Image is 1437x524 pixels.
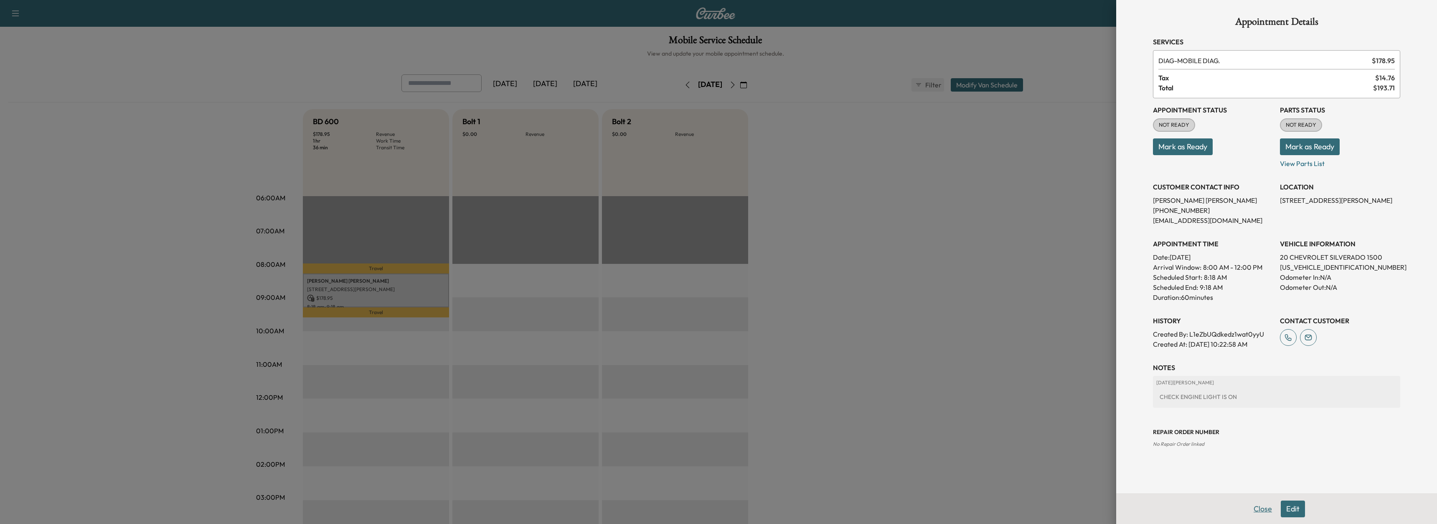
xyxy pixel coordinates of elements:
p: 20 CHEVROLET SILVERADO 1500 [1280,252,1400,262]
p: View Parts List [1280,155,1400,169]
div: CHECK ENGINE LIGHT IS ON [1156,389,1397,404]
button: Mark as Ready [1153,138,1213,155]
p: [PERSON_NAME] [PERSON_NAME] [1153,195,1273,205]
button: Mark as Ready [1280,138,1340,155]
p: [STREET_ADDRESS][PERSON_NAME] [1280,195,1400,205]
span: No Repair Order linked [1153,441,1204,447]
span: 8:00 AM - 12:00 PM [1203,262,1262,272]
h3: NOTES [1153,363,1400,373]
p: Odometer In: N/A [1280,272,1400,282]
p: [PHONE_NUMBER] [1153,205,1273,215]
button: Edit [1281,501,1305,517]
h3: Repair Order number [1153,428,1400,436]
p: Scheduled End: [1153,282,1198,292]
h3: Appointment Status [1153,105,1273,115]
span: $ 14.76 [1375,73,1395,83]
p: [EMAIL_ADDRESS][DOMAIN_NAME] [1153,215,1273,225]
h3: CUSTOMER CONTACT INFO [1153,182,1273,192]
span: MOBILE DIAG. [1158,56,1368,66]
span: $ 178.95 [1372,56,1395,66]
span: NOT READY [1154,121,1194,129]
p: Odometer Out: N/A [1280,282,1400,292]
p: Created By : L1eZbUQdkedz1wat0yyU [1153,329,1273,339]
h3: CONTACT CUSTOMER [1280,316,1400,326]
span: Total [1158,83,1373,93]
p: [US_VEHICLE_IDENTIFICATION_NUMBER] [1280,262,1400,272]
p: Date: [DATE] [1153,252,1273,262]
p: [DATE] | [PERSON_NAME] [1156,379,1397,386]
h3: APPOINTMENT TIME [1153,239,1273,249]
span: $ 193.71 [1373,83,1395,93]
h3: LOCATION [1280,182,1400,192]
p: Created At : [DATE] 10:22:58 AM [1153,339,1273,349]
p: 9:18 AM [1200,282,1223,292]
p: Arrival Window: [1153,262,1273,272]
h3: Parts Status [1280,105,1400,115]
h3: History [1153,316,1273,326]
button: Close [1248,501,1277,517]
p: 8:18 AM [1204,272,1227,282]
p: Scheduled Start: [1153,272,1202,282]
span: Tax [1158,73,1375,83]
h3: Services [1153,37,1400,47]
span: NOT READY [1281,121,1321,129]
p: Duration: 60 minutes [1153,292,1273,302]
h1: Appointment Details [1153,17,1400,30]
h3: VEHICLE INFORMATION [1280,239,1400,249]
